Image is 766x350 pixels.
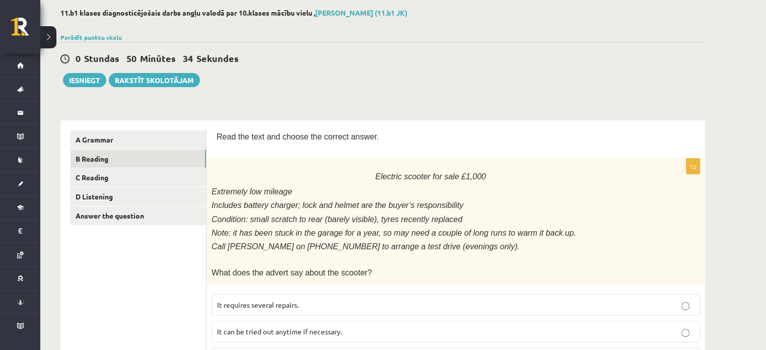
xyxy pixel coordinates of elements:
[60,9,705,17] h2: 11.b1 klases diagnosticējošais darbs angļu valodā par 10.klases mācību vielu ,
[126,52,136,64] span: 50
[71,168,206,187] a: C Reading
[71,187,206,206] a: D Listening
[681,329,689,337] input: It can be tried out anytime if necessary.
[109,73,200,87] a: Rakstīt skolotājam
[212,215,462,224] span: Condition: small scratch to rear (barely visible), tyres recently replaced
[60,33,122,41] a: Parādīt punktu skalu
[11,18,40,43] a: Rīgas 1. Tālmācības vidusskola
[217,327,342,336] span: It can be tried out anytime if necessary.
[212,201,463,209] span: Includes battery charger; lock and helmet are the buyer’s responsibility
[140,52,176,64] span: Minūtes
[686,158,700,174] p: 1p
[212,242,520,251] span: Call [PERSON_NAME] on [PHONE_NUMBER] to arrange a test drive (evenings only).
[217,132,379,141] span: Read the text and choose the correct answer.
[681,302,689,310] input: It requires several repairs.
[63,73,106,87] button: Iesniegt
[217,300,299,309] span: It requires several repairs.
[84,52,119,64] span: Stundas
[212,268,372,277] span: What does the advert say about the scooter?
[196,52,239,64] span: Sekundes
[71,206,206,225] a: Answer the question
[76,52,81,64] span: 0
[71,150,206,168] a: B Reading
[71,130,206,149] a: A Grammar
[375,172,486,181] span: Electric scooter for sale £1,000
[212,187,292,196] span: Extremely low mileage
[183,52,193,64] span: 34
[315,8,407,17] a: [PERSON_NAME] (11.b1 JK)
[212,229,576,237] span: Note: it has been stuck in the garage for a year, so may need a couple of long runs to warm it ba...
